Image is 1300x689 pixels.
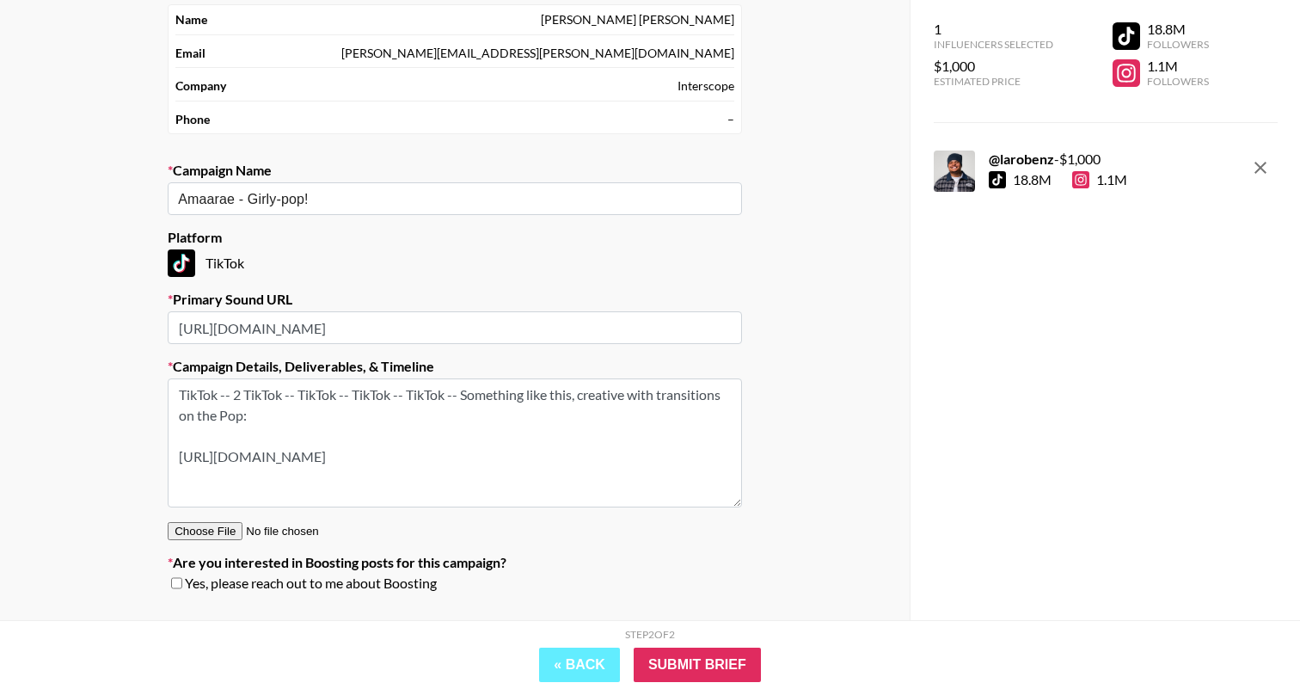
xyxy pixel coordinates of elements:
[175,112,210,127] strong: Phone
[168,249,195,277] img: TikTok
[168,311,742,344] input: https://www.tiktok.com/music/Old-Town-Road-6683330941219244813
[1147,75,1209,88] div: Followers
[1013,171,1052,188] div: 18.8M
[168,554,742,571] label: Are you interested in Boosting posts for this campaign?
[168,229,742,246] label: Platform
[934,58,1053,75] div: $1,000
[1147,21,1209,38] div: 18.8M
[625,628,675,641] div: Step 2 of 2
[168,291,742,308] label: Primary Sound URL
[175,78,226,94] strong: Company
[1147,58,1209,75] div: 1.1M
[1214,603,1279,668] iframe: Drift Widget Chat Controller
[934,21,1053,38] div: 1
[989,151,1127,168] div: - $ 1,000
[934,38,1053,51] div: Influencers Selected
[175,12,207,28] strong: Name
[168,249,742,277] div: TikTok
[185,575,437,592] span: Yes, please reach out to me about Boosting
[168,162,742,179] label: Campaign Name
[934,75,1053,88] div: Estimated Price
[1072,171,1127,188] div: 1.1M
[539,648,620,682] button: « Back
[175,46,205,61] strong: Email
[541,12,734,28] div: [PERSON_NAME] [PERSON_NAME]
[341,46,734,61] div: [PERSON_NAME][EMAIL_ADDRESS][PERSON_NAME][DOMAIN_NAME]
[1243,151,1278,185] button: remove
[989,151,1054,167] strong: @ larobenz
[634,648,761,682] input: Submit Brief
[1147,38,1209,51] div: Followers
[178,189,708,209] input: Old Town Road - Lil Nas X + Billy Ray Cyrus
[168,358,742,375] label: Campaign Details, Deliverables, & Timeline
[678,78,734,94] div: Interscope
[727,112,734,127] div: –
